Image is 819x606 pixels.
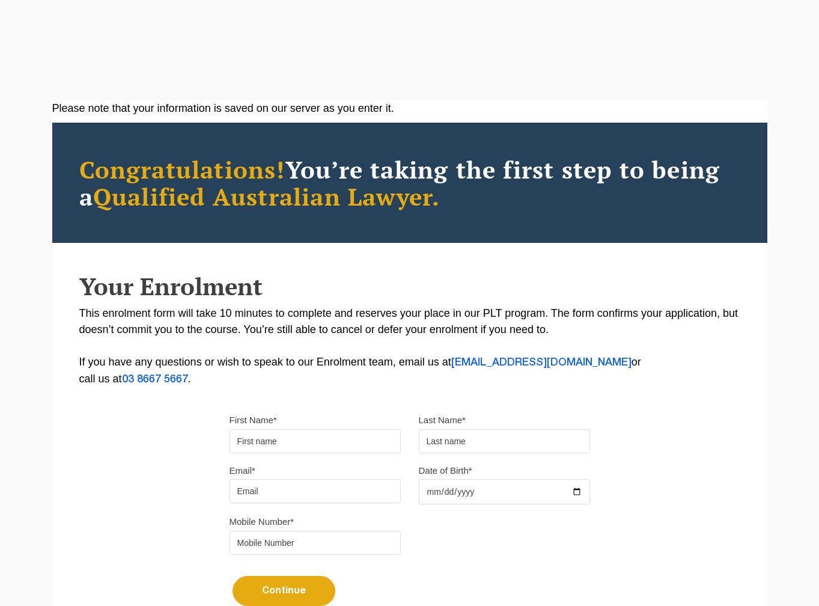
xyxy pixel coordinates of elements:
button: Continue [233,576,335,606]
span: Congratulations! [79,153,285,185]
input: Email [230,479,401,503]
label: Mobile Number* [230,516,294,528]
p: This enrolment form will take 10 minutes to complete and reserves your place in our PLT program. ... [79,305,740,388]
label: Last Name* [419,414,466,426]
label: First Name* [230,414,277,426]
input: Last name [419,429,590,453]
label: Date of Birth* [419,465,472,477]
div: Please note that your information is saved on our server as you enter it. [52,100,767,117]
input: Mobile Number [230,531,401,555]
a: 03 8667 5667 [122,375,188,384]
a: [EMAIL_ADDRESS][DOMAIN_NAME] [451,358,632,367]
h2: Your Enrolment [79,273,740,299]
h2: You’re taking the first step to being a [79,156,740,210]
span: Qualified Australian Lawyer. [93,180,440,212]
label: Email* [230,465,255,477]
input: First name [230,429,401,453]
